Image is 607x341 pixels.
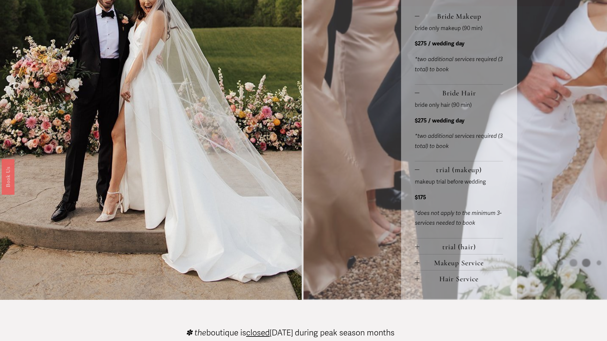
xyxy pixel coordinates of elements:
p: bride only hair (90 min) [415,100,503,110]
span: Makeup Service [419,258,503,267]
button: Makeup Service [415,254,503,270]
div: trial (makeup) [415,177,503,238]
div: Bride Hair [415,100,503,161]
button: Hair Service [415,270,503,286]
a: Book Us [2,159,14,195]
p: makeup trial before wedding [415,177,503,187]
span: closed [246,328,270,338]
strong: $275 / wedding day [415,117,464,124]
em: ✽ the [186,328,206,338]
button: trial (hair) [415,238,503,254]
p: boutique is [DATE] during peak season months [186,329,395,337]
em: *two additional services required (3 total) to book [415,56,503,73]
span: Hair Service [419,274,503,283]
span: trial (makeup) [419,165,503,174]
span: Bride Makeup [419,12,503,21]
button: Bride Makeup [415,8,503,24]
div: Bride Makeup [415,24,503,84]
span: Bride Hair [419,89,503,97]
button: Bride Hair [415,85,503,100]
span: trial (hair) [419,242,503,251]
p: bride only makeup (90 min) [415,24,503,34]
em: *two additional services required (3 total) to book [415,133,503,150]
strong: $275 / wedding day [415,40,464,47]
em: *does not apply to the minimum 3-services needed to book [415,210,501,227]
button: trial (makeup) [415,161,503,177]
strong: $175 [415,194,426,201]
